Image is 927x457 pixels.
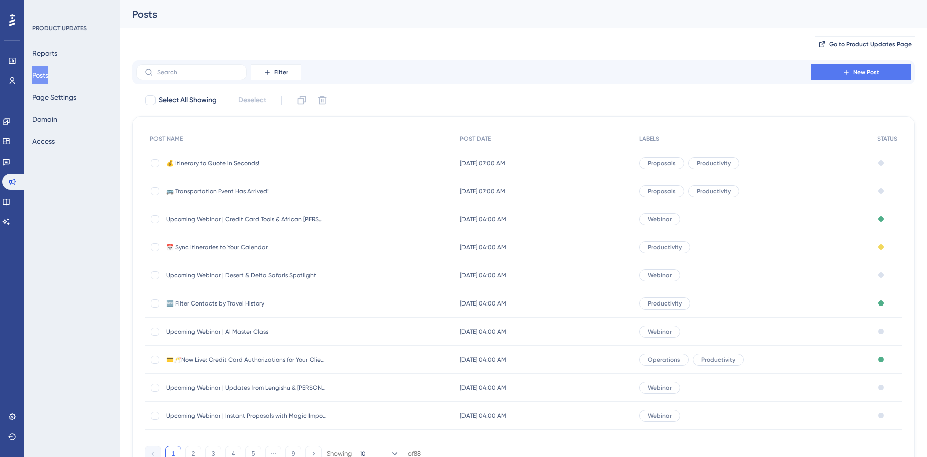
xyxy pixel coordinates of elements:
span: Webinar [648,412,672,420]
span: [DATE] 04:00 AM [460,243,506,251]
span: [DATE] 04:00 AM [460,384,506,392]
span: [DATE] 04:00 AM [460,328,506,336]
span: Proposals [648,187,676,195]
button: Access [32,132,55,150]
span: 📅 Sync Itineraries to Your Calendar [166,243,327,251]
button: Page Settings [32,88,76,106]
span: Filter [274,68,288,76]
span: Deselect [238,94,266,106]
button: Posts [32,66,48,84]
span: Webinar [648,215,672,223]
span: LABELS [639,135,659,143]
span: [DATE] 07:00 AM [460,159,505,167]
span: [DATE] 04:00 AM [460,412,506,420]
span: [DATE] 04:00 AM [460,356,506,364]
span: [DATE] 04:00 AM [460,271,506,279]
span: Productivity [701,356,735,364]
div: PRODUCT UPDATES [32,24,87,32]
span: Select All Showing [159,94,217,106]
span: New Post [853,68,879,76]
span: POST DATE [460,135,491,143]
span: POST NAME [150,135,183,143]
span: 💰 Itinerary to Quote in Seconds! [166,159,327,167]
span: Proposals [648,159,676,167]
button: Domain [32,110,57,128]
button: Filter [251,64,301,80]
span: Upcoming Webinar | Instant Proposals with Magic Import [166,412,327,420]
span: 💳🥂Now Live: Credit Card Authorizations for Your Clients! [166,356,327,364]
span: [DATE] 04:00 AM [460,215,506,223]
span: STATUS [877,135,897,143]
span: Webinar [648,271,672,279]
span: Upcoming Webinar | Updates from Lengishu & [PERSON_NAME] [166,384,327,392]
button: Reports [32,44,57,62]
span: Productivity [648,243,682,251]
input: Search [157,69,238,76]
span: Webinar [648,384,672,392]
span: Productivity [648,299,682,308]
button: Go to Product Updates Page [815,36,915,52]
span: Upcoming Webinar | Credit Card Tools & African [PERSON_NAME] Camps [166,215,327,223]
span: Upcoming Webinar | AI Master Class [166,328,327,336]
span: 🚌 Transportation Event Has Arrived! [166,187,327,195]
span: Productivity [697,187,731,195]
span: 🆕 Filter Contacts by Travel History [166,299,327,308]
span: [DATE] 07:00 AM [460,187,505,195]
span: Go to Product Updates Page [829,40,912,48]
span: Operations [648,356,680,364]
span: Upcoming Webinar | Desert & Delta Safaris Spotlight [166,271,327,279]
button: Deselect [229,91,275,109]
button: New Post [811,64,911,80]
div: Posts [132,7,890,21]
span: Webinar [648,328,672,336]
span: [DATE] 04:00 AM [460,299,506,308]
span: Productivity [697,159,731,167]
